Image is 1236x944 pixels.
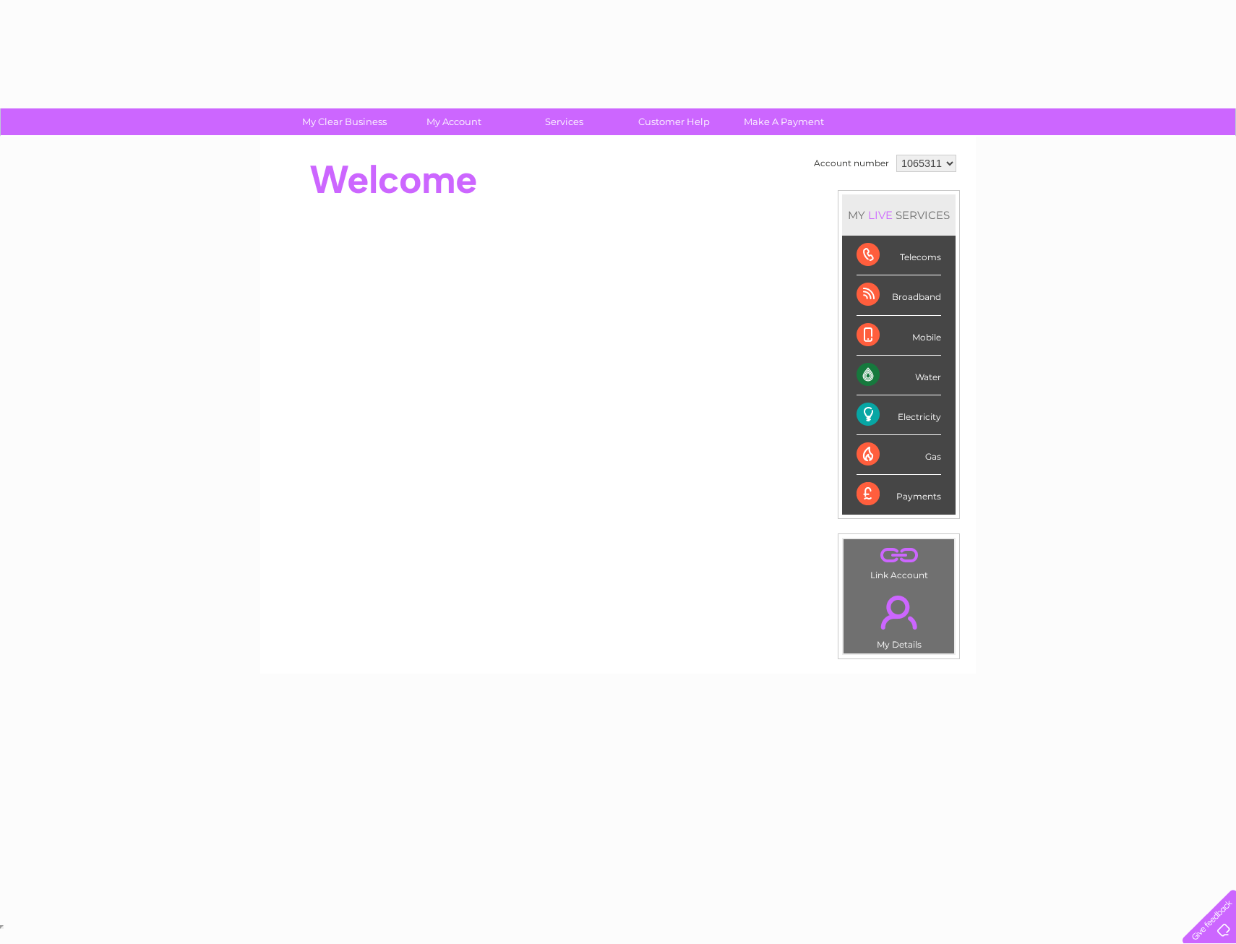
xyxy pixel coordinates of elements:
[857,236,941,275] div: Telecoms
[724,108,844,135] a: Make A Payment
[857,316,941,356] div: Mobile
[857,435,941,475] div: Gas
[843,538,955,584] td: Link Account
[614,108,734,135] a: Customer Help
[285,108,404,135] a: My Clear Business
[847,543,950,568] a: .
[842,194,956,236] div: MY SERVICES
[857,395,941,435] div: Electricity
[847,587,950,638] a: .
[857,356,941,395] div: Water
[505,108,624,135] a: Services
[810,151,893,176] td: Account number
[857,475,941,514] div: Payments
[865,208,896,222] div: LIVE
[843,583,955,654] td: My Details
[395,108,514,135] a: My Account
[857,275,941,315] div: Broadband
